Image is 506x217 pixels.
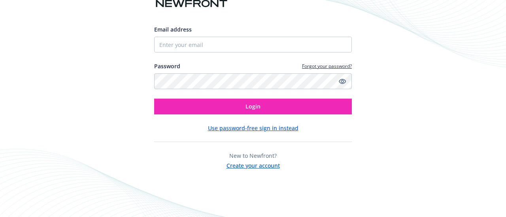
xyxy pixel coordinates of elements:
[229,152,277,159] span: New to Newfront?
[208,124,298,132] button: Use password-free sign in instead
[302,63,352,69] a: Forgot your password?
[245,103,261,110] span: Login
[154,62,180,70] label: Password
[227,160,280,170] button: Create your account
[154,73,352,89] input: Enter your password
[154,26,192,33] span: Email address
[154,99,352,114] button: Login
[154,37,352,52] input: Enter your email
[338,77,347,86] a: Show password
